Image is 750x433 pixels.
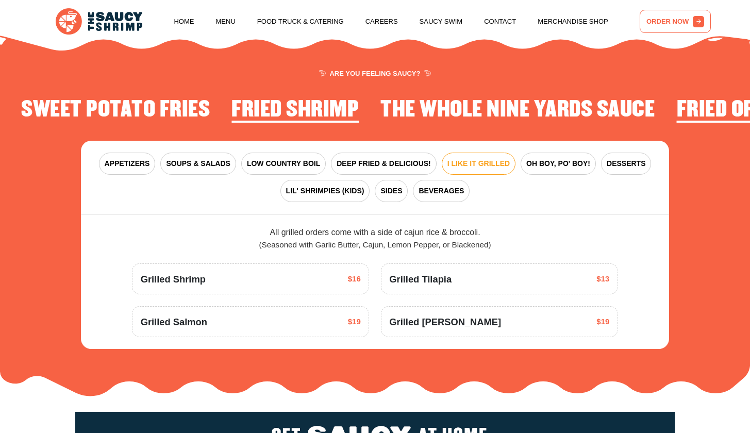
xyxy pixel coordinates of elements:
[21,97,210,125] li: 4 of 4
[286,186,364,196] span: LIL' SHRIMPIES (KIDS)
[337,158,431,169] span: DEEP FRIED & DELICIOUS!
[348,316,361,328] span: $19
[331,153,437,175] button: DEEP FRIED & DELICIOUS!
[375,180,408,202] button: SIDES
[231,97,359,122] h2: Fried Shrimp
[280,180,370,202] button: LIL' SHRIMPIES (KIDS)
[257,2,344,41] a: Food Truck & Catering
[56,8,142,35] img: logo
[601,153,651,175] button: DESSERTS
[640,10,711,33] a: ORDER NOW
[365,2,398,41] a: Careers
[596,273,609,285] span: $13
[420,2,463,41] a: Saucy Swim
[132,226,618,251] div: All grilled orders come with a side of cajun rice & broccoli.
[413,180,470,202] button: BEVERAGES
[99,153,156,175] button: APPETIZERS
[389,272,452,286] span: Grilled Tilapia
[231,97,359,125] li: 1 of 4
[538,2,608,41] a: Merchandise Shop
[380,97,655,122] h2: The Whole Nine Yards Sauce
[174,2,194,41] a: Home
[21,97,210,122] h2: Sweet Potato Fries
[141,315,207,329] span: Grilled Salmon
[247,158,320,169] span: LOW COUNTRY BOIL
[105,158,150,169] span: APPETIZERS
[216,2,236,41] a: Menu
[607,158,645,169] span: DESSERTS
[166,158,230,169] span: SOUPS & SALADS
[380,186,402,196] span: SIDES
[259,240,491,249] span: (Seasoned with Garlic Butter, Cajun, Lemon Pepper, or Blackened)
[596,316,609,328] span: $19
[442,153,515,175] button: I LIKE IT GRILLED
[484,2,516,41] a: Contact
[319,70,431,77] span: ARE YOU FEELING SAUCY?
[241,153,326,175] button: LOW COUNTRY BOIL
[389,315,501,329] span: Grilled [PERSON_NAME]
[419,186,464,196] span: BEVERAGES
[160,153,236,175] button: SOUPS & SALADS
[348,273,361,285] span: $16
[521,153,596,175] button: OH BOY, PO' BOY!
[380,97,655,125] li: 2 of 4
[141,272,206,286] span: Grilled Shrimp
[447,158,510,169] span: I LIKE IT GRILLED
[526,158,590,169] span: OH BOY, PO' BOY!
